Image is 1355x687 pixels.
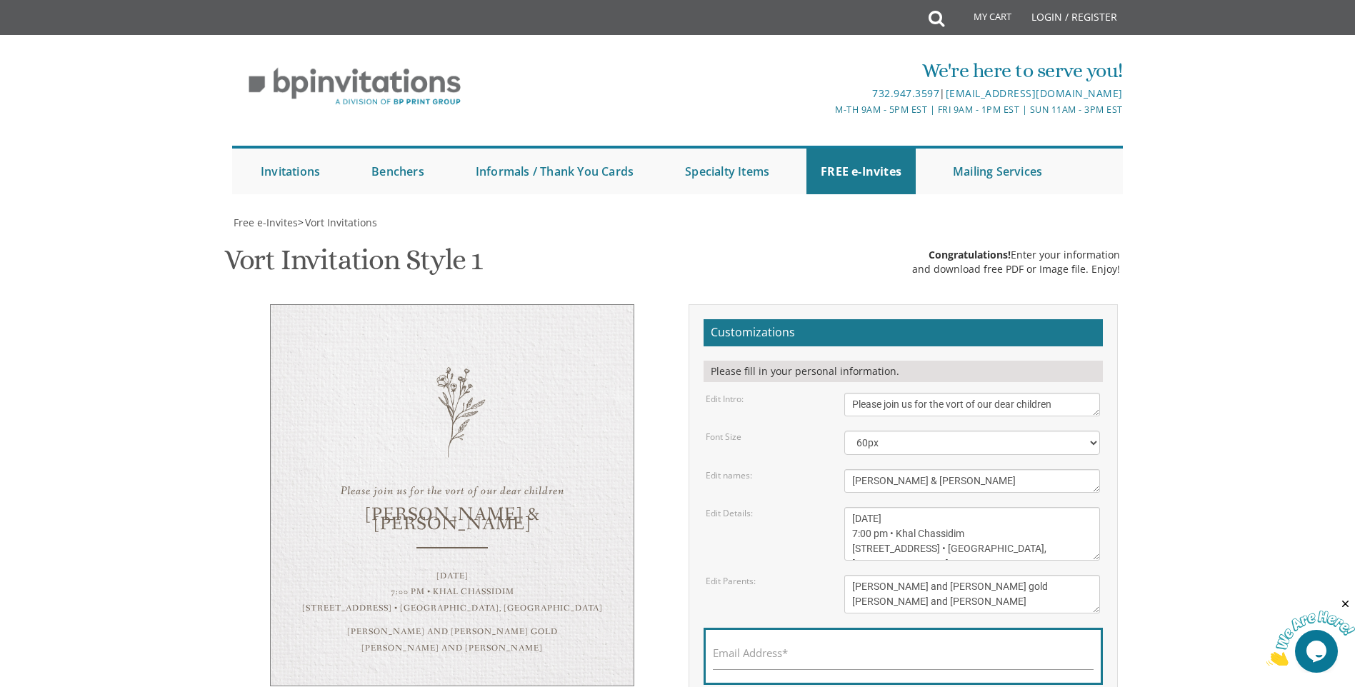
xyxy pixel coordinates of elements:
span: Congratulations! [929,248,1011,261]
div: Enter your information [912,248,1120,262]
a: FREE e-Invites [806,149,916,194]
a: Free e-Invites [232,216,298,229]
textarea: [PERSON_NAME] & [PERSON_NAME] [844,469,1100,493]
a: Mailing Services [939,149,1056,194]
span: Free e-Invites [234,216,298,229]
div: M-Th 9am - 5pm EST | Fri 9am - 1pm EST | Sun 11am - 3pm EST [530,102,1123,117]
span: Vort Invitations [305,216,377,229]
textarea: Please join us for the vort of our dear children [844,393,1100,416]
div: and download free PDF or Image file. Enjoy! [912,262,1120,276]
a: 732.947.3597 [872,86,939,100]
h1: Vort Invitation Style 1 [224,244,482,286]
textarea: [PERSON_NAME] and [PERSON_NAME] gold [PERSON_NAME] and [PERSON_NAME] [844,575,1100,613]
img: BP Invitation Loft [232,57,477,116]
div: [DATE] 7:00 pm • Khal Chassidim [STREET_ADDRESS] • [GEOGRAPHIC_DATA], [GEOGRAPHIC_DATA] [299,568,605,617]
div: Please join us for the vort of our dear children [299,483,605,500]
a: Invitations [246,149,334,194]
a: Informals / Thank You Cards [461,149,648,194]
label: Edit Parents: [706,575,756,587]
div: [PERSON_NAME] and [PERSON_NAME] gold [PERSON_NAME] and [PERSON_NAME] [299,624,605,657]
textarea: [DATE] 7:00 pm • Khal Chassidim [STREET_ADDRESS] • [GEOGRAPHIC_DATA], [GEOGRAPHIC_DATA] [844,507,1100,561]
a: [EMAIL_ADDRESS][DOMAIN_NAME] [946,86,1123,100]
span: > [298,216,377,229]
iframe: chat widget [1266,598,1355,666]
label: Font Size [706,431,741,443]
div: Please fill in your personal information. [704,361,1103,382]
label: Edit Details: [706,507,753,519]
h2: Customizations [704,319,1103,346]
label: Email Address* [713,646,788,661]
label: Edit names: [706,469,752,481]
div: We're here to serve you! [530,56,1123,85]
a: My Cart [943,1,1021,37]
a: Benchers [357,149,439,194]
label: Edit Intro: [706,393,744,405]
a: Specialty Items [671,149,784,194]
a: Vort Invitations [304,216,377,229]
div: | [530,85,1123,102]
div: [PERSON_NAME] & [PERSON_NAME] [299,511,605,529]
